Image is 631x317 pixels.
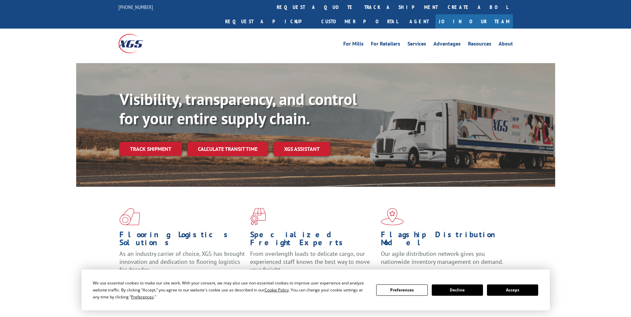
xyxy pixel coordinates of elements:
button: Decline [432,284,483,296]
p: From overlength loads to delicate cargo, our experienced staff knows the best way to move your fr... [250,250,376,279]
a: About [499,41,513,49]
h1: Specialized Freight Experts [250,231,376,250]
a: Services [407,41,426,49]
img: xgs-icon-flagship-distribution-model-red [381,208,404,225]
button: Accept [487,284,538,296]
a: For Mills [343,41,364,49]
a: For Retailers [371,41,400,49]
img: xgs-icon-total-supply-chain-intelligence-red [119,208,140,225]
a: Agent [403,14,435,29]
a: Track shipment [119,142,182,156]
a: Resources [468,41,491,49]
h1: Flagship Distribution Model [381,231,507,250]
span: Cookie Policy [264,287,289,293]
div: Cookie Consent Prompt [81,269,550,310]
a: Customer Portal [316,14,403,29]
a: Advantages [433,41,461,49]
button: Preferences [376,284,427,296]
span: Our agile distribution network gives you nationwide inventory management on demand. [381,250,503,265]
b: Visibility, transparency, and control for your entire supply chain. [119,89,357,129]
a: [PHONE_NUMBER] [118,4,153,10]
a: Request a pickup [220,14,316,29]
img: xgs-icon-focused-on-flooring-red [250,208,266,225]
a: XGS ASSISTANT [273,142,330,156]
h1: Flooring Logistics Solutions [119,231,245,250]
a: Calculate transit time [187,142,268,156]
span: As an industry carrier of choice, XGS has brought innovation and dedication to flooring logistics... [119,250,245,273]
div: We use essential cookies to make our site work. With your consent, we may also use non-essential ... [93,279,368,300]
a: Join Our Team [435,14,513,29]
span: Preferences [131,294,154,300]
